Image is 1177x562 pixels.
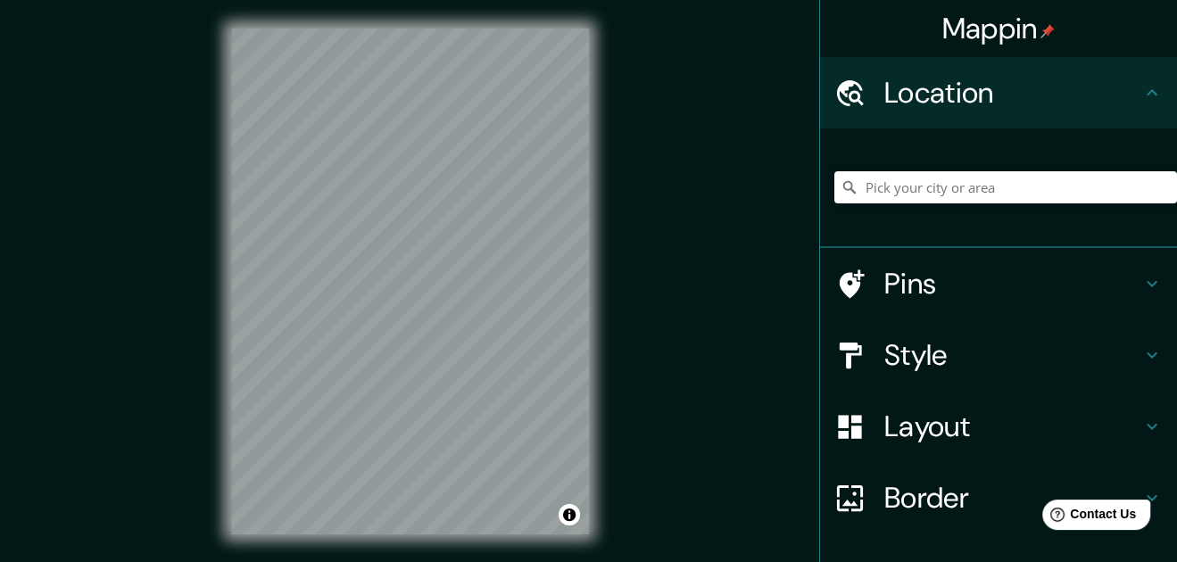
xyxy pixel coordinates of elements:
h4: Border [884,480,1141,516]
div: Style [820,319,1177,391]
div: Border [820,462,1177,533]
h4: Layout [884,409,1141,444]
div: Location [820,57,1177,128]
canvas: Map [231,29,589,534]
h4: Pins [884,266,1141,302]
button: Toggle attribution [559,504,580,525]
h4: Mappin [942,11,1056,46]
div: Pins [820,248,1177,319]
iframe: Help widget launcher [1018,492,1157,542]
h4: Style [884,337,1141,373]
input: Pick your city or area [834,171,1177,203]
img: pin-icon.png [1040,24,1055,38]
div: Layout [820,391,1177,462]
h4: Location [884,75,1141,111]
